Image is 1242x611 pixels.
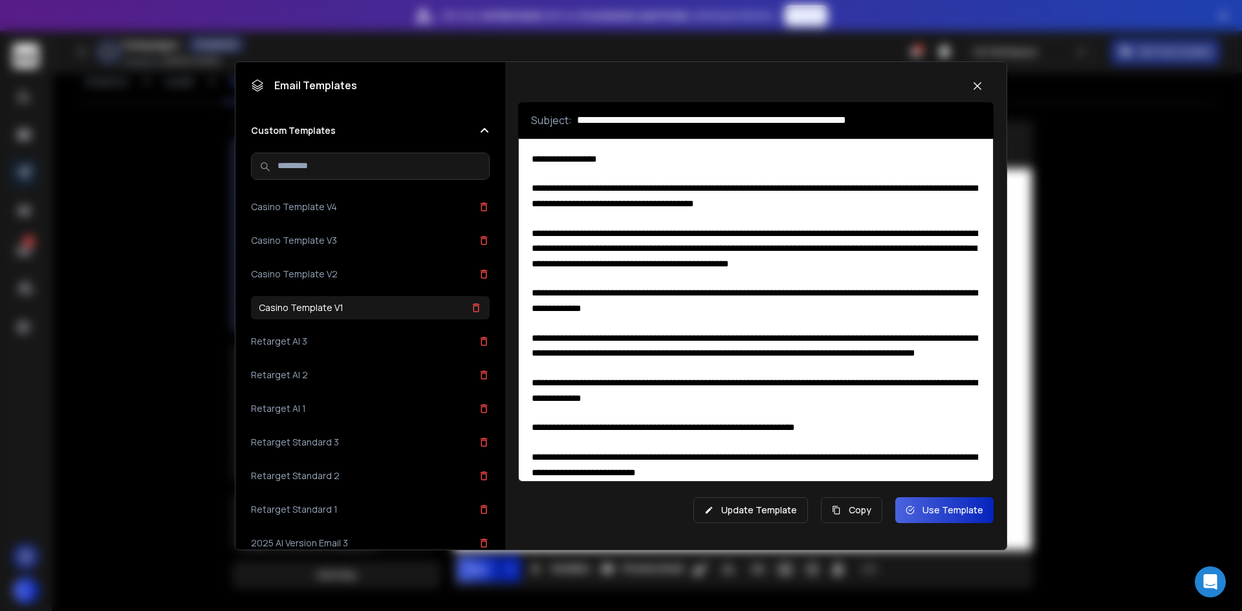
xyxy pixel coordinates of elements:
[251,234,337,247] h3: Casino Template V3
[251,268,338,281] h3: Casino Template V2
[895,497,994,523] button: Use Template
[251,124,490,137] button: Custom Templates
[251,335,307,348] h3: Retarget AI 3
[251,124,336,137] h2: Custom Templates
[251,469,340,482] h3: Retarget Standard 2
[259,301,343,314] h3: Casino Template V 1
[251,78,357,93] h1: Email Templates
[693,497,808,523] button: Update Template
[251,537,348,550] h3: 2025 AI Version Email 3
[251,436,339,449] h3: Retarget Standard 3
[1195,566,1226,597] div: Open Intercom Messenger
[251,369,308,381] h3: Retarget AI 2
[821,497,882,523] button: Copy
[251,503,338,516] h3: Retarget Standard 1
[531,113,572,128] p: Subject:
[251,402,306,415] h3: Retarget AI 1
[251,200,337,213] h3: Casino Template V4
